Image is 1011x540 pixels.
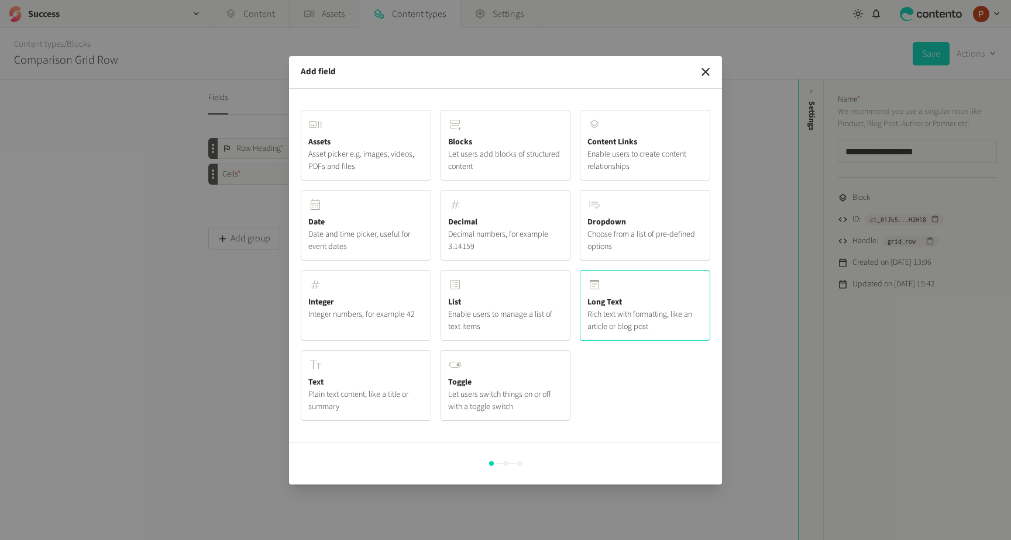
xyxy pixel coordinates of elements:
span: Enable users to manage a list of text items [448,309,563,333]
button: BlocksLet users add blocks of structured content [441,110,571,181]
span: Assets [308,136,331,148]
span: Integer [308,296,334,309]
span: Date and time picker, useful for event dates [308,229,424,253]
button: DateDate and time picker, useful for event dates [301,190,431,261]
button: DecimalDecimal numbers, for example 3.14159 [441,190,571,261]
button: Long TextRich text with formatting, like an article or blog post [580,270,710,341]
span: Choose from a list of pre-defined options [587,229,703,253]
button: Content LinksEnable users to create content relationships [580,110,710,181]
span: Date [308,216,325,229]
span: Text [308,376,324,389]
span: Blocks [448,136,472,148]
span: Decimal numbers, for example 3.14159 [448,229,563,253]
button: ListEnable users to manage a list of text items [441,270,571,341]
span: Let users add blocks of structured content [448,148,563,173]
span: Add field [301,65,336,79]
span: Toggle [448,376,472,389]
span: Integer numbers, for example 42 [308,309,415,321]
button: ToggleLet users switch things on or off with a toggle switch [441,350,571,421]
span: Let users switch things on or off with a toggle switch [448,389,563,413]
span: Content Links [587,136,637,148]
span: Rich text with formatting, like an article or blog post [587,309,703,333]
span: Long Text [587,296,622,309]
button: AssetsAsset picker e.g. images, videos, PDFs and files [301,110,431,181]
span: Plain text content, like a title or summary [308,389,424,413]
span: Decimal [448,216,477,229]
span: List [448,296,461,309]
span: Dropdown [587,216,626,229]
span: Asset picker e.g. images, videos, PDFs and files [308,148,424,173]
span: Enable users to create content relationships [587,148,703,173]
button: TextPlain text content, like a title or summary [301,350,431,421]
button: IntegerInteger numbers, for example 42 [301,270,431,341]
button: DropdownChoose from a list of pre-defined options [580,190,710,261]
